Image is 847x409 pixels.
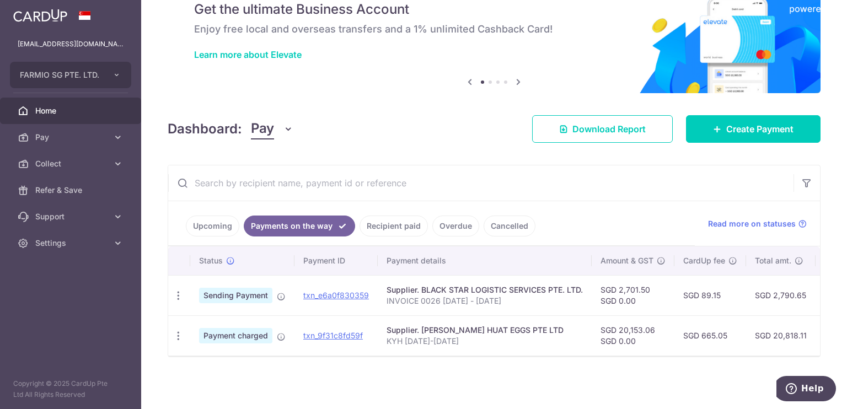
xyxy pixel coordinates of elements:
[303,331,363,340] a: txn_9f31c8fd59f
[199,328,272,343] span: Payment charged
[35,132,108,143] span: Pay
[378,246,592,275] th: Payment details
[360,216,428,236] a: Recipient paid
[432,216,479,236] a: Overdue
[387,295,583,306] p: INVOICE 0026 [DATE] - [DATE]
[592,275,674,315] td: SGD 2,701.50 SGD 0.00
[572,122,646,136] span: Download Report
[20,69,101,80] span: FARMIO SG PTE. LTD.
[244,216,355,236] a: Payments on the way
[294,246,378,275] th: Payment ID
[35,185,108,196] span: Refer & Save
[186,216,239,236] a: Upcoming
[532,115,673,143] a: Download Report
[592,315,674,356] td: SGD 20,153.06 SGD 0.00
[686,115,821,143] a: Create Payment
[303,290,369,300] a: txn_e6a0f830359
[35,211,108,222] span: Support
[251,119,293,139] button: Pay
[776,376,836,403] iframe: Opens a widget where you can find more information
[168,119,242,139] h4: Dashboard:
[484,216,535,236] a: Cancelled
[18,39,124,50] p: [EMAIL_ADDRESS][DOMAIN_NAME]
[708,218,796,229] span: Read more on statuses
[35,105,108,116] span: Home
[746,315,816,356] td: SGD 20,818.11
[674,315,746,356] td: SGD 665.05
[674,275,746,315] td: SGD 89.15
[35,158,108,169] span: Collect
[755,255,791,266] span: Total amt.
[708,218,807,229] a: Read more on statuses
[726,122,794,136] span: Create Payment
[35,238,108,249] span: Settings
[251,119,274,139] span: Pay
[387,325,583,336] div: Supplier. [PERSON_NAME] HUAT EGGS PTE LTD
[683,255,725,266] span: CardUp fee
[194,49,302,60] a: Learn more about Elevate
[194,1,794,18] h5: Get the ultimate Business Account
[10,62,131,88] button: FARMIO SG PTE. LTD.
[601,255,653,266] span: Amount & GST
[194,23,794,36] h6: Enjoy free local and overseas transfers and a 1% unlimited Cashback Card!
[387,336,583,347] p: KYH [DATE]-[DATE]
[13,9,67,22] img: CardUp
[168,165,794,201] input: Search by recipient name, payment id or reference
[387,284,583,295] div: Supplier. BLACK STAR LOGISTIC SERVICES PTE. LTD.
[199,288,272,303] span: Sending Payment
[199,255,223,266] span: Status
[746,275,816,315] td: SGD 2,790.65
